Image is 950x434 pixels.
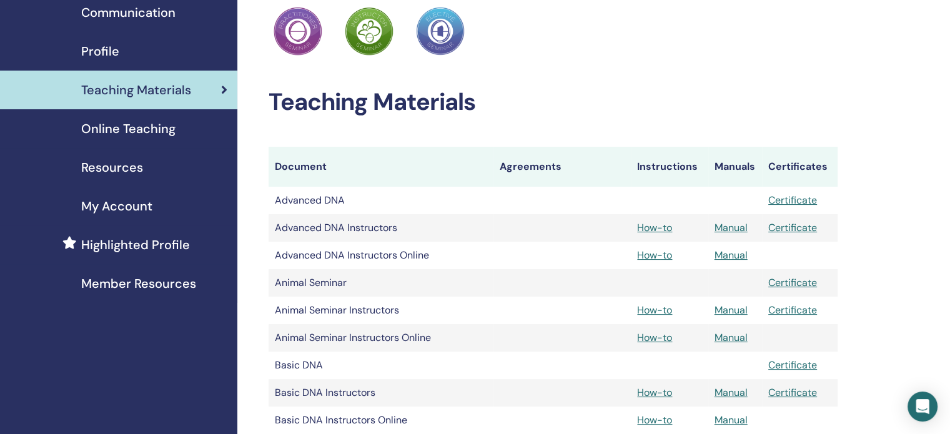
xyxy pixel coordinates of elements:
span: Highlighted Profile [81,235,190,254]
a: Certificate [768,358,817,372]
span: Online Teaching [81,119,176,138]
a: How-to [637,413,672,427]
a: Manual [715,221,748,234]
th: Certificates [762,147,838,187]
th: Agreements [493,147,631,187]
h2: Teaching Materials [269,88,838,117]
a: Certificate [768,276,817,289]
div: Open Intercom Messenger [908,392,938,422]
img: Practitioner [416,7,465,56]
a: How-to [637,221,672,234]
td: Basic DNA [269,352,493,379]
a: How-to [637,249,672,262]
td: Advanced DNA Instructors [269,214,493,242]
a: Certificate [768,386,817,399]
a: How-to [637,331,672,344]
a: Manual [715,249,748,262]
a: Manual [715,386,748,399]
a: How-to [637,303,672,317]
td: Advanced DNA [269,187,493,214]
span: Profile [81,42,119,61]
img: Practitioner [345,7,393,56]
a: Manual [715,303,748,317]
td: Animal Seminar Instructors Online [269,324,493,352]
td: Basic DNA Instructors Online [269,407,493,434]
a: Certificate [768,303,817,317]
td: Advanced DNA Instructors Online [269,242,493,269]
img: Practitioner [274,7,322,56]
th: Document [269,147,493,187]
span: My Account [81,197,152,215]
td: Animal Seminar Instructors [269,297,493,324]
td: Animal Seminar [269,269,493,297]
td: Basic DNA Instructors [269,379,493,407]
a: How-to [637,386,672,399]
a: Certificate [768,194,817,207]
th: Manuals [708,147,762,187]
a: Manual [715,331,748,344]
a: Certificate [768,221,817,234]
th: Instructions [631,147,708,187]
span: Communication [81,3,176,22]
span: Teaching Materials [81,81,191,99]
a: Manual [715,413,748,427]
span: Resources [81,158,143,177]
span: Member Resources [81,274,196,293]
